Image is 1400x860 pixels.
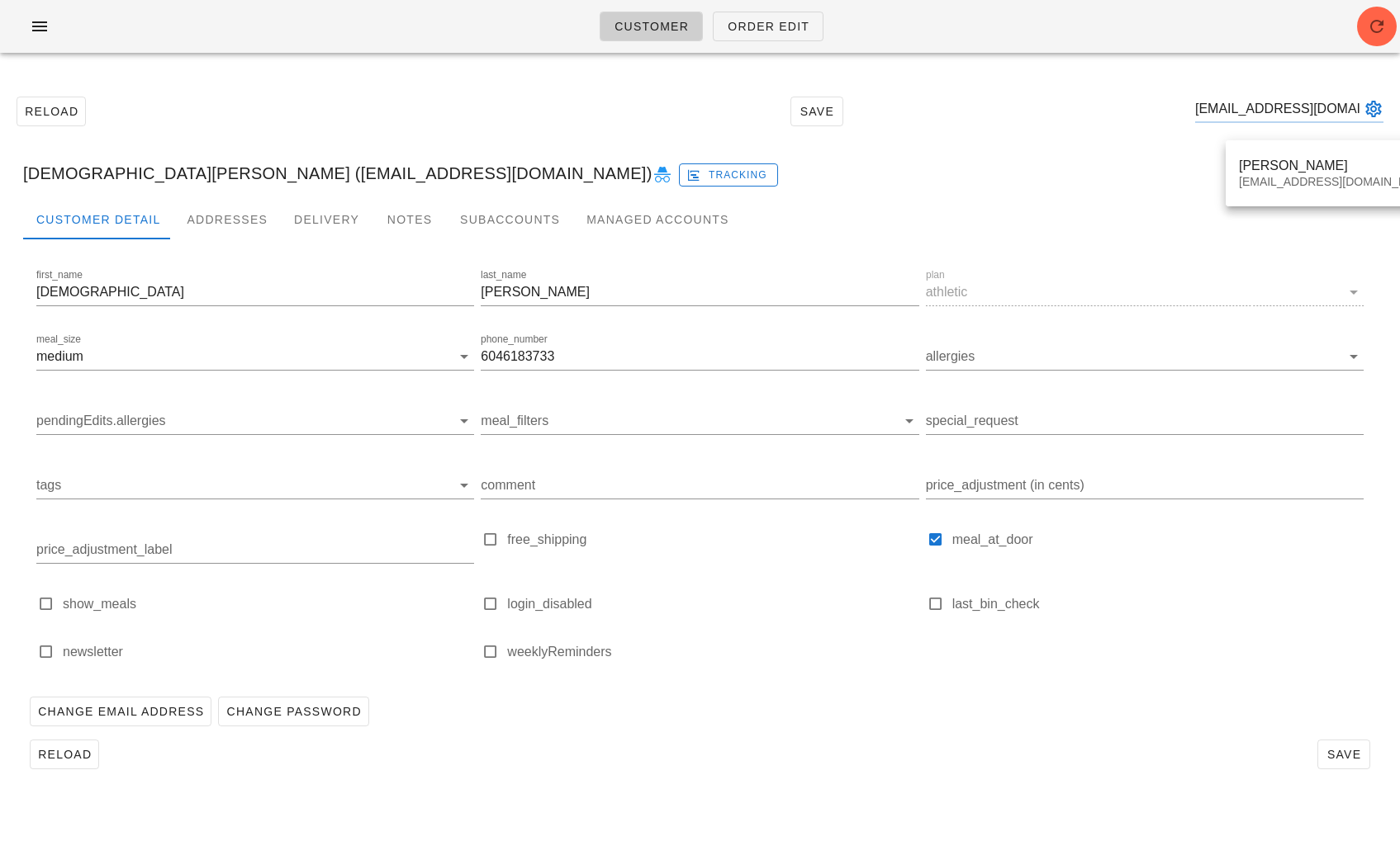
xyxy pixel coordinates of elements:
[36,349,83,364] div: medium
[1364,99,1383,119] button: appended action
[481,269,526,281] label: last_name
[614,20,689,33] span: Customer
[36,333,81,346] label: meal_size
[507,532,918,548] label: free_shipping
[24,105,78,118] span: Reload
[1195,96,1360,122] input: Search by email or name
[281,200,373,239] div: Delivery
[798,105,836,118] span: Save
[481,408,918,434] div: meal_filters
[63,644,474,660] label: newsletter
[507,596,918,612] label: login_disabled
[37,705,204,718] span: Change Email Address
[17,97,86,126] button: Reload
[36,269,83,281] label: first_name
[373,200,447,239] div: Notes
[218,697,368,726] button: Change Password
[447,200,573,239] div: Subaccounts
[173,200,281,239] div: Addresses
[926,279,1364,305] div: planathletic
[952,596,1364,612] label: last_bin_check
[36,472,474,499] div: tags
[10,147,1390,200] div: [DEMOGRAPHIC_DATA][PERSON_NAME] ([EMAIL_ADDRESS][DOMAIN_NAME])
[23,200,173,239] div: Customer Detail
[679,160,779,187] a: Tracking
[727,20,809,33] span: Order Edit
[690,168,767,182] span: Tracking
[36,408,474,434] div: pendingEdits.allergies
[573,200,742,239] div: Managed Accounts
[225,705,361,718] span: Change Password
[30,697,211,726] button: Change Email Address
[37,748,92,761] span: Reload
[36,343,474,370] div: meal_sizemedium
[679,163,779,187] button: Tracking
[481,333,548,346] label: phone_number
[926,343,1364,370] div: allergies
[63,596,474,612] label: show_meals
[790,97,843,126] button: Save
[1325,748,1363,761] span: Save
[30,740,99,769] button: Reload
[507,644,918,660] label: weeklyReminders
[713,12,823,41] a: Order Edit
[952,532,1364,548] label: meal_at_door
[600,12,703,41] a: Customer
[1317,740,1370,769] button: Save
[926,269,945,281] label: plan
